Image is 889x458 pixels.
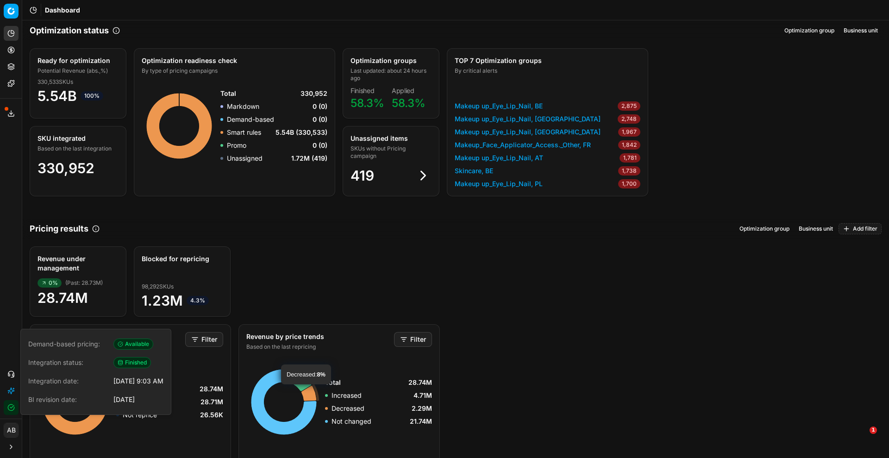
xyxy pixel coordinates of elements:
span: 100% [81,91,103,100]
span: 0 (0) [313,102,327,111]
span: 1,700 [618,179,640,188]
span: 1,738 [618,166,640,176]
div: Revenue by price trends [246,332,392,341]
p: Decreased [332,404,364,413]
span: 1,781 [620,153,640,163]
h2: Optimization status [30,24,109,37]
div: SKUs without Pricing campaign [351,145,430,160]
div: Blocked for repricing [142,254,221,264]
span: 28.71M [200,397,223,407]
span: 330,533 SKUs [38,78,73,86]
nav: breadcrumb [45,6,80,15]
a: Makeup up_Eye_Lip_Nail, [GEOGRAPHIC_DATA] [455,127,601,137]
p: Demand-based [227,115,274,124]
span: 4.3% [187,296,209,305]
div: Optimization readiness check [142,56,326,65]
button: Add filter [839,223,882,234]
span: 1 [870,427,877,434]
dt: Finished [351,88,384,94]
button: Filter [394,332,432,347]
span: 2,875 [618,101,640,111]
span: ( Past : 28.73M ) [65,279,103,287]
span: 2.29M [412,404,432,413]
span: Total [325,378,341,387]
span: 1.72M (419) [291,154,327,163]
span: BI revision date: [28,395,110,404]
span: Available [113,339,153,350]
span: 28.74M [38,289,119,306]
span: 0 (0) [313,115,327,124]
span: 419 [351,167,374,184]
span: 1,967 [618,127,640,137]
div: By type of pricing campaigns [142,67,326,75]
span: AB [4,423,18,437]
p: Unassigned [227,154,263,163]
span: 5.54B (330,533) [275,128,327,137]
p: Not reprice [123,410,157,420]
button: Optimization group [736,223,793,234]
button: Optimization group [781,25,838,36]
div: Optimization groups [351,56,430,65]
button: Business unit [840,25,882,36]
a: Skincare, BE [455,166,493,176]
span: 2,748 [618,114,640,124]
p: Increased [332,391,362,400]
span: 58.3% [351,96,384,110]
div: Based on the last integration [38,145,117,152]
span: 1.23M [142,292,223,309]
span: 28.74M [408,378,432,387]
p: Smart rules [227,128,261,137]
p: Markdown [227,102,259,111]
span: Dashboard [45,6,80,15]
span: 21.74M [410,417,432,426]
p: Not changed [332,417,371,426]
p: Promo [227,141,246,150]
div: Revenue under management [38,254,117,273]
span: 28.74M [200,384,223,394]
div: SKU integrated [38,134,117,143]
div: Last updated: about 24 hours ago [351,67,430,82]
a: Makeup up_Eye_Lip_Nail, AT [455,153,543,163]
span: Demand-based pricing: [28,339,110,349]
button: Business unit [795,223,837,234]
span: 0 (0) [313,141,327,150]
span: 26.56K [200,410,223,420]
span: 330,952 [38,160,94,176]
span: Finished [113,357,151,368]
div: TOP 7 Optimization groups [455,56,639,65]
button: AB [4,423,19,438]
span: 5.54B [38,88,119,104]
a: Makeup_Face_Applicator_Access._Other, FR [455,140,591,150]
span: 330,952 [301,89,327,98]
span: Integration date: [28,376,110,386]
span: 98,292 SKUs [142,283,174,290]
div: By critical alerts [455,67,639,75]
a: Makeup up_Eye_Lip_Nail, [GEOGRAPHIC_DATA] [455,114,601,124]
span: 58.3% [392,96,426,110]
span: 4.71M [413,391,432,400]
div: Ready for optimization [38,56,117,65]
div: Unassigned items [351,134,430,143]
div: [DATE] [113,395,135,404]
div: Based on the last repricing [246,343,392,351]
span: Total [220,89,236,98]
div: [DATE] 9:03 AM [113,376,163,386]
a: Makeup up_Eye_Lip_Nail, BE [455,101,543,111]
a: Makeup up_Eye_Lip_Nail, PL [455,179,543,188]
h2: Pricing results [30,222,88,235]
div: Potential Revenue (abs.,%) [38,67,117,75]
iframe: Intercom live chat [851,427,873,449]
button: Filter [185,332,223,347]
span: 0% [38,278,62,288]
span: Integration status: [28,358,110,367]
span: 1,842 [618,140,640,150]
dt: Applied [392,88,426,94]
